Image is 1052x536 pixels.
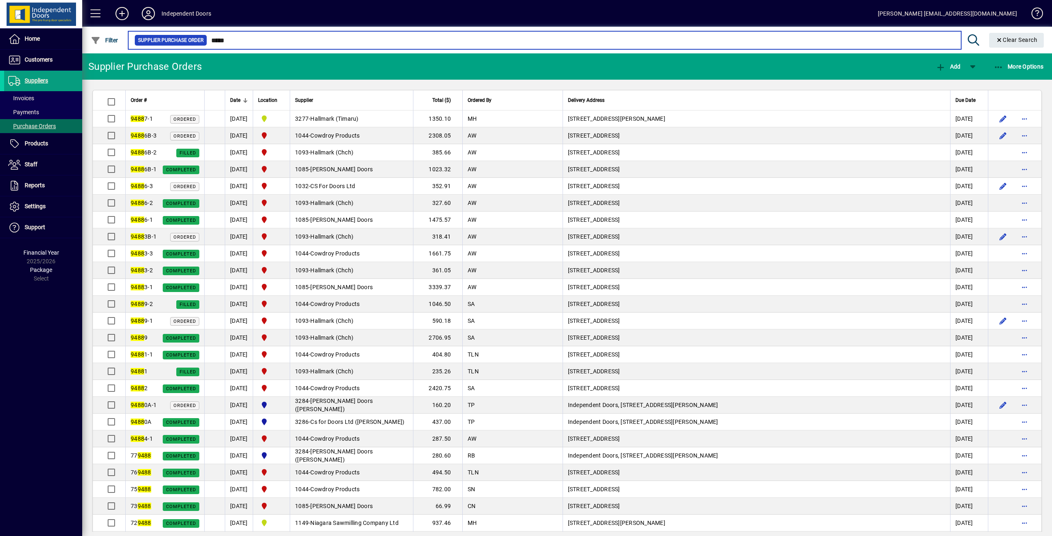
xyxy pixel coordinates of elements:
[468,385,475,391] span: SA
[295,200,309,206] span: 1093
[25,161,37,168] span: Staff
[290,228,413,245] td: -
[310,200,353,206] span: Hallmark (Chch)
[131,267,153,274] span: 3-2
[180,369,196,375] span: Filled
[950,127,988,144] td: [DATE]
[258,366,285,376] span: Christchurch
[413,279,462,296] td: 3339.37
[225,161,253,178] td: [DATE]
[1018,348,1031,361] button: More options
[1018,314,1031,327] button: More options
[468,115,477,122] span: MH
[258,215,285,225] span: Christchurch
[563,110,950,127] td: [STREET_ADDRESS][PERSON_NAME]
[295,284,309,290] span: 1085
[225,397,253,414] td: [DATE]
[950,296,988,313] td: [DATE]
[295,398,373,412] span: [PERSON_NAME] Doors ([PERSON_NAME])
[225,212,253,228] td: [DATE]
[563,397,950,414] td: Independent Doors, [STREET_ADDRESS][PERSON_NAME]
[950,397,988,414] td: [DATE]
[413,212,462,228] td: 1475.57
[1018,247,1031,260] button: More options
[173,319,196,324] span: Ordered
[563,127,950,144] td: [STREET_ADDRESS]
[1018,297,1031,311] button: More options
[131,183,144,189] em: 9488
[413,144,462,161] td: 385.66
[468,96,558,105] div: Ordered By
[295,216,309,223] span: 1085
[468,351,479,358] span: TLN
[1018,483,1031,496] button: More options
[1018,382,1031,395] button: More options
[950,212,988,228] td: [DATE]
[131,301,144,307] em: 9488
[131,216,144,223] em: 9488
[30,267,52,273] span: Package
[468,233,477,240] span: AW
[258,282,285,292] span: Christchurch
[413,380,462,397] td: 2420.75
[950,380,988,397] td: [DATE]
[290,279,413,296] td: -
[295,233,309,240] span: 1093
[878,7,1017,20] div: [PERSON_NAME] [EMAIL_ADDRESS][DOMAIN_NAME]
[563,212,950,228] td: [STREET_ADDRESS]
[258,299,285,309] span: Christchurch
[131,200,153,206] span: 6-2
[258,96,277,105] span: Location
[413,245,462,262] td: 1661.75
[131,267,144,274] em: 9488
[295,385,309,391] span: 1044
[295,96,408,105] div: Supplier
[992,59,1046,74] button: More Options
[468,166,477,173] span: AW
[166,352,196,358] span: Completed
[563,228,950,245] td: [STREET_ADDRESS]
[989,33,1044,48] button: Clear
[4,133,82,154] a: Products
[1018,516,1031,529] button: More options
[295,250,309,257] span: 1044
[258,131,285,140] span: Christchurch
[131,317,144,324] em: 9488
[258,232,285,242] span: Christchurch
[258,383,285,393] span: Christchurch
[955,96,976,105] span: Due Date
[131,385,144,391] em: 9488
[258,96,285,105] div: Location
[225,178,253,195] td: [DATE]
[225,262,253,279] td: [DATE]
[310,250,360,257] span: Cowdroy Products
[310,233,353,240] span: Hallmark (Chch)
[131,115,153,122] span: 7-1
[413,178,462,195] td: 352.91
[131,233,157,240] span: 3B-1
[4,29,82,49] a: Home
[4,119,82,133] a: Purchase Orders
[131,115,144,122] em: 9488
[225,296,253,313] td: [DATE]
[468,183,477,189] span: AW
[290,245,413,262] td: -
[131,250,153,257] span: 3-3
[1018,365,1031,378] button: More options
[295,301,309,307] span: 1044
[295,149,309,156] span: 1093
[295,166,309,173] span: 1085
[131,96,147,105] span: Order #
[290,178,413,195] td: -
[413,110,462,127] td: 1350.10
[225,380,253,397] td: [DATE]
[413,313,462,329] td: 590.18
[1018,398,1031,412] button: More options
[468,200,477,206] span: AW
[310,166,373,173] span: [PERSON_NAME] Doors
[290,161,413,178] td: -
[4,217,82,238] a: Support
[131,284,144,290] em: 9488
[225,346,253,363] td: [DATE]
[91,37,118,44] span: Filter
